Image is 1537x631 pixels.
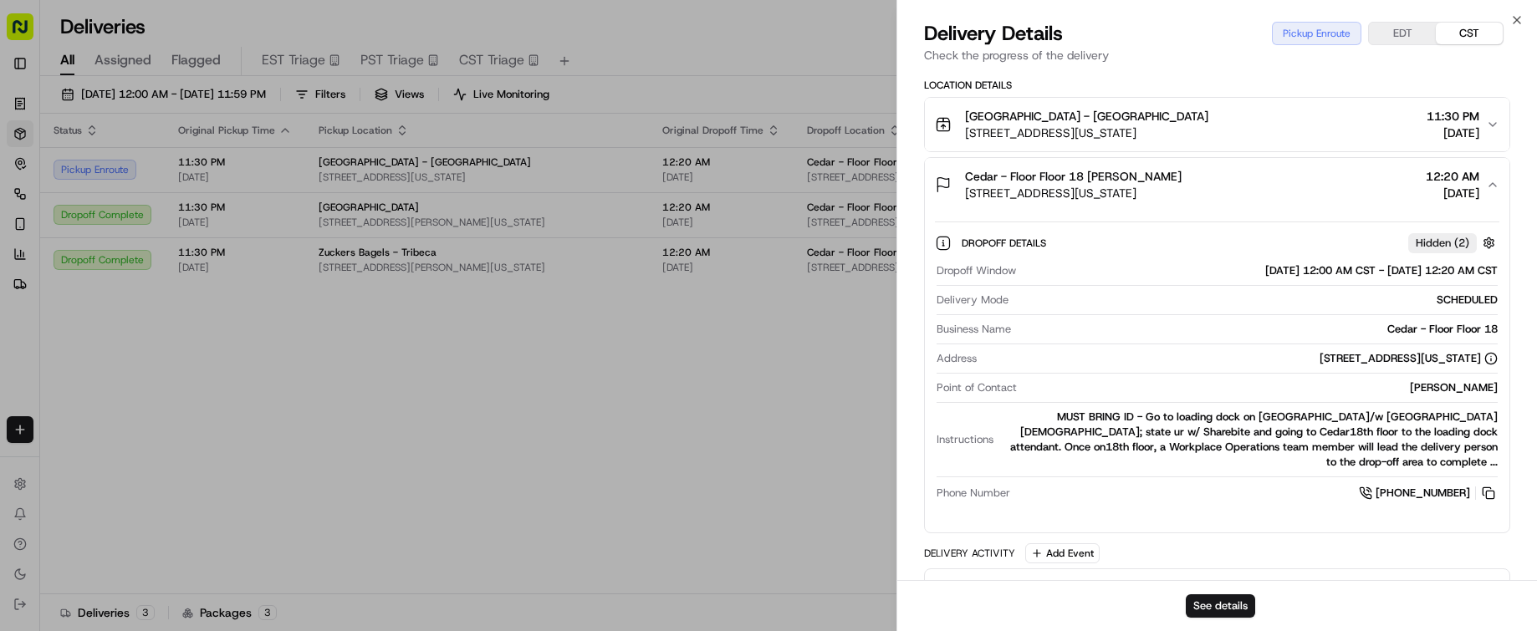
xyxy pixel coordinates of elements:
span: Dropoff Window [937,263,1016,278]
span: [DATE] [1426,185,1479,201]
span: Point of Contact [937,380,1017,395]
span: [PHONE_NUMBER] [1376,486,1470,501]
a: 📗Knowledge Base [10,236,135,266]
span: Business Name [937,322,1011,337]
span: Address [937,351,977,366]
button: [GEOGRAPHIC_DATA] - [GEOGRAPHIC_DATA][STREET_ADDRESS][US_STATE]11:30 PM[DATE] [925,98,1509,151]
span: 12:20 AM [1426,168,1479,185]
span: Dropoff Details [962,237,1049,250]
input: Got a question? Start typing here... [43,108,301,125]
p: Welcome 👋 [17,67,304,94]
div: [PERSON_NAME] [1024,380,1498,395]
a: [PHONE_NUMBER] [1359,484,1498,502]
button: Cedar - Floor Floor 18 [PERSON_NAME][STREET_ADDRESS][US_STATE]12:20 AM[DATE] [925,158,1509,211]
div: Location Details [924,79,1510,92]
button: See details [1186,594,1255,618]
div: SCHEDULED [1015,293,1498,308]
span: [GEOGRAPHIC_DATA] - [GEOGRAPHIC_DATA] [965,108,1208,125]
div: [STREET_ADDRESS][US_STATE] [1320,351,1498,366]
div: Cedar - Floor Floor 18 [1018,322,1498,337]
span: 11:30 PM [1427,108,1479,125]
div: MUST BRING ID - Go to loading dock on [GEOGRAPHIC_DATA]/w [GEOGRAPHIC_DATA][DEMOGRAPHIC_DATA]; st... [1000,410,1498,470]
button: Add Event [1025,543,1100,563]
div: Start new chat [57,160,274,176]
a: Powered byPylon [118,282,202,296]
button: CST [1436,23,1503,44]
div: Cedar - Floor Floor 18 [PERSON_NAME][STREET_ADDRESS][US_STATE]12:20 AM[DATE] [925,211,1509,532]
span: Knowledge Base [33,242,128,259]
span: [DATE] [1427,125,1479,141]
button: Hidden (2) [1408,232,1499,253]
a: 💻API Documentation [135,236,275,266]
span: API Documentation [158,242,268,259]
p: Check the progress of the delivery [924,47,1510,64]
span: [STREET_ADDRESS][US_STATE] [965,185,1182,201]
div: 💻 [141,244,155,257]
button: Start new chat [284,165,304,185]
span: Delivery Details [924,20,1063,47]
div: 📗 [17,244,30,257]
button: EDT [1369,23,1436,44]
div: [DATE] 12:00 AM CST - [DATE] 12:20 AM CST [1023,263,1498,278]
span: Hidden ( 2 ) [1416,236,1469,251]
img: 1736555255976-a54dd68f-1ca7-489b-9aae-adbdc363a1c4 [17,160,47,190]
span: Instructions [937,432,993,447]
span: Cedar - Floor Floor 18 [PERSON_NAME] [965,168,1182,185]
img: Nash [17,17,50,50]
span: Delivery Mode [937,293,1008,308]
span: Pylon [166,283,202,296]
span: Phone Number [937,486,1010,501]
span: [STREET_ADDRESS][US_STATE] [965,125,1208,141]
div: We're available if you need us! [57,176,212,190]
div: Delivery Activity [924,547,1015,560]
